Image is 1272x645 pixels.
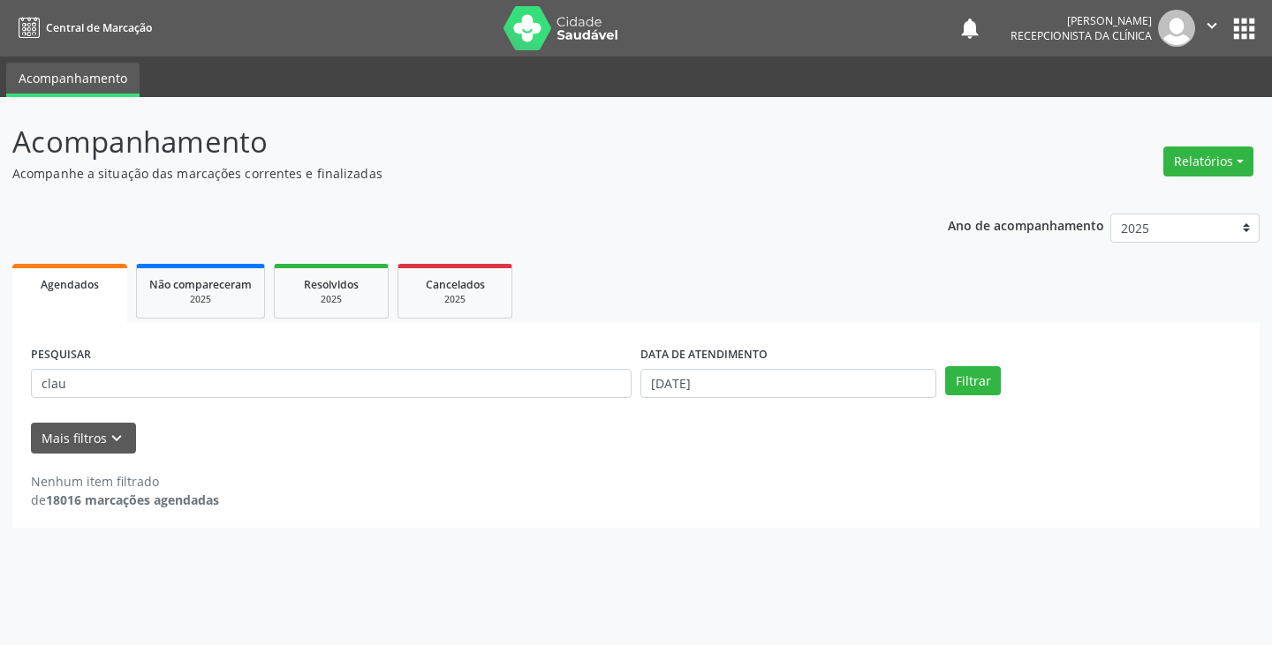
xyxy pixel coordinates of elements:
[31,369,632,399] input: Nome, CNS
[1202,16,1222,35] i: 
[31,491,219,509] div: de
[1229,13,1260,44] button: apps
[31,472,219,491] div: Nenhum item filtrado
[1195,10,1229,47] button: 
[12,13,152,42] a: Central de Marcação
[149,293,252,306] div: 2025
[41,277,99,292] span: Agendados
[1011,13,1152,28] div: [PERSON_NAME]
[304,277,359,292] span: Resolvidos
[46,20,152,35] span: Central de Marcação
[1163,146,1253,176] button: Relatórios
[31,423,136,454] button: Mais filtroskeyboard_arrow_down
[426,277,485,292] span: Cancelados
[149,277,252,292] span: Não compareceram
[958,16,982,41] button: notifications
[31,341,91,369] label: PESQUISAR
[640,341,768,369] label: DATA DE ATENDIMENTO
[1011,28,1152,43] span: Recepcionista da clínica
[12,164,885,183] p: Acompanhe a situação das marcações correntes e finalizadas
[945,366,1001,396] button: Filtrar
[640,369,936,399] input: Selecione um intervalo
[107,429,126,448] i: keyboard_arrow_down
[287,293,375,306] div: 2025
[411,293,499,306] div: 2025
[1158,10,1195,47] img: img
[948,214,1104,236] p: Ano de acompanhamento
[6,63,140,97] a: Acompanhamento
[46,491,219,508] strong: 18016 marcações agendadas
[12,120,885,164] p: Acompanhamento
